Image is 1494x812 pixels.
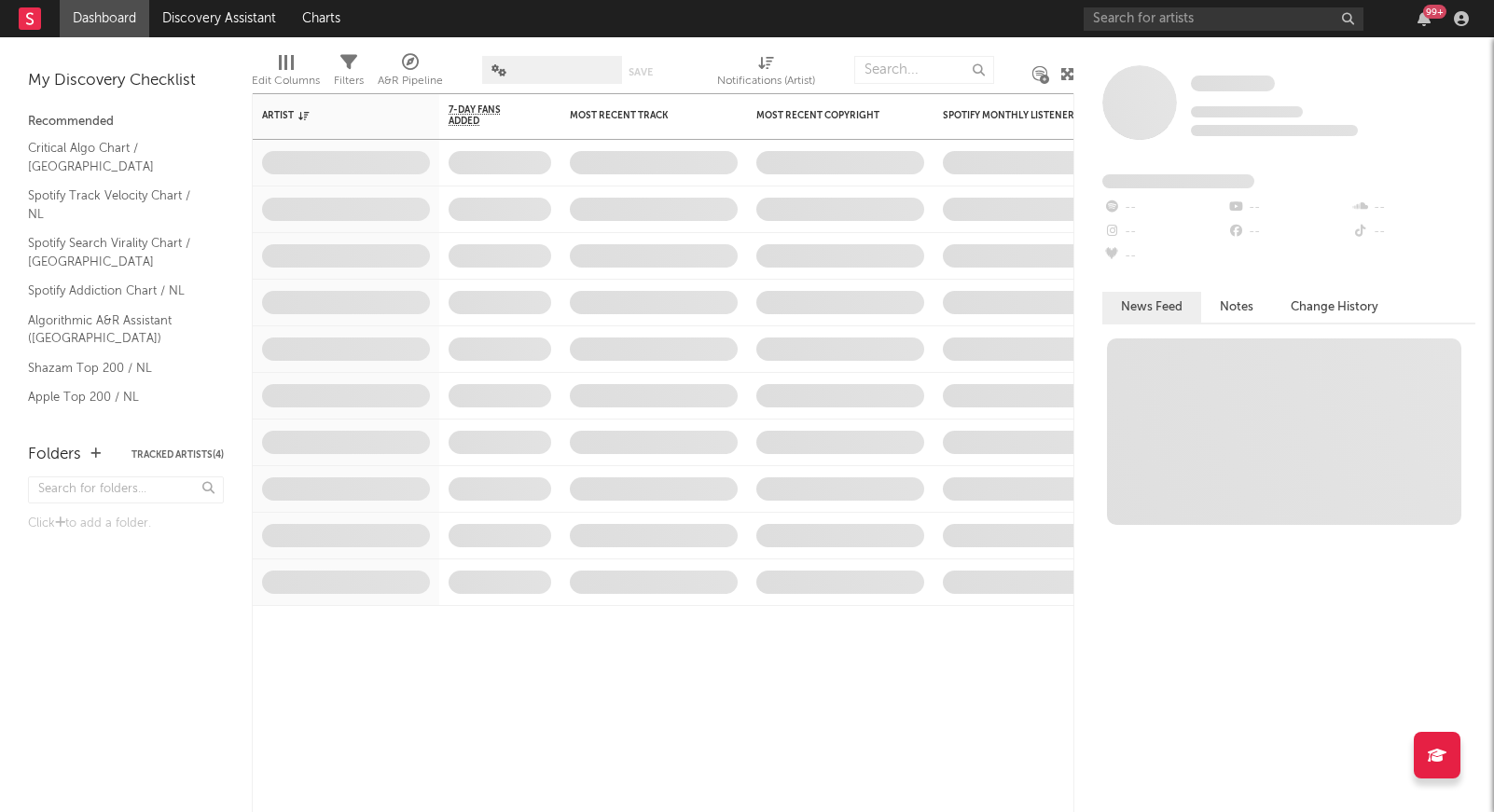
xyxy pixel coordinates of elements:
[449,104,523,127] span: 7-Day Fans Added
[28,281,205,301] a: Spotify Addiction Chart / NL
[252,47,320,101] div: Edit Columns
[1191,106,1303,117] span: Tracking Since: [DATE]
[1102,174,1254,188] span: Fans Added by Platform
[1226,220,1350,244] div: --
[378,47,443,101] div: A&R Pipeline
[854,56,994,84] input: Search...
[1272,292,1397,323] button: Change History
[717,70,815,92] div: Notifications (Artist)
[1102,220,1226,244] div: --
[1191,125,1358,136] span: 0 fans last week
[334,70,364,92] div: Filters
[28,233,205,271] a: Spotify Search Virality Chart / [GEOGRAPHIC_DATA]
[1102,244,1226,268] div: --
[28,70,224,92] div: My Discovery Checklist
[131,450,224,460] button: Tracked Artists(4)
[1191,76,1275,91] span: Some Artist
[1201,292,1272,323] button: Notes
[28,513,224,535] div: Click to add a folder.
[1084,7,1363,31] input: Search for artists
[28,444,81,466] div: Folders
[28,476,224,503] input: Search for folders...
[334,47,364,101] div: Filters
[252,70,320,92] div: Edit Columns
[1423,5,1446,19] div: 99 +
[28,387,205,407] a: Apple Top 200 / NL
[717,47,815,101] div: Notifications (Artist)
[943,110,1083,121] div: Spotify Monthly Listeners
[378,70,443,92] div: A&R Pipeline
[1351,220,1475,244] div: --
[1191,75,1275,93] a: Some Artist
[1226,196,1350,220] div: --
[28,310,205,349] a: Algorithmic A&R Assistant ([GEOGRAPHIC_DATA])
[28,358,205,378] a: Shazam Top 200 / NL
[629,67,653,77] button: Save
[28,138,205,176] a: Critical Algo Chart / [GEOGRAPHIC_DATA]
[28,111,224,133] div: Recommended
[756,110,896,121] div: Most Recent Copyright
[262,110,402,121] div: Artist
[1102,292,1201,323] button: News Feed
[570,110,710,121] div: Most Recent Track
[1418,11,1431,26] button: 99+
[1351,196,1475,220] div: --
[28,186,205,224] a: Spotify Track Velocity Chart / NL
[1102,196,1226,220] div: --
